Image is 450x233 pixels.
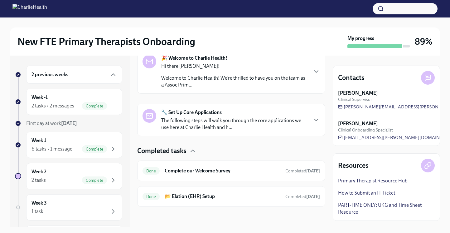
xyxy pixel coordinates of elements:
img: CharlieHealth [12,4,47,14]
h6: Week -1 [31,94,48,101]
a: Primary Therapist Resource Hub [338,177,408,184]
h6: Complete our Welcome Survey [165,167,280,174]
a: How to Submit an IT Ticket [338,190,395,196]
strong: [PERSON_NAME] [338,90,378,97]
strong: [DATE] [306,168,320,174]
span: Clinical Supervisor [338,97,372,102]
div: 6 tasks • 1 message [31,146,72,152]
strong: My progress [347,35,374,42]
h6: Week 3 [31,200,47,206]
span: Clinical Onboarding Specialist [338,127,393,133]
span: September 8th, 2025 10:01 [285,194,320,200]
span: Complete [82,147,107,151]
span: Completed [285,194,320,199]
h4: Contacts [338,73,365,82]
p: The following steps will walk you through the core applications we use here at Charlie Health and... [161,117,307,131]
span: Done [143,194,160,199]
span: Complete [82,178,107,183]
a: Week 22 tasksComplete [15,163,122,189]
strong: 🎉 Welcome to Charlie Health! [161,55,227,62]
a: PART-TIME ONLY: UKG and Time Sheet Resource [338,202,435,216]
h4: Resources [338,161,369,170]
strong: [DATE] [61,120,77,126]
a: Week 16 tasks • 1 messageComplete [15,132,122,158]
strong: 🔧 Set Up Core Applications [161,109,222,116]
span: September 5th, 2025 08:46 [285,168,320,174]
h2: New FTE Primary Therapists Onboarding [17,35,195,48]
span: Completed [285,168,320,174]
h6: Week 2 [31,168,46,175]
div: 1 task [31,208,43,215]
span: First day at work [26,120,77,126]
a: Week 31 task [15,194,122,221]
strong: [DATE] [306,194,320,199]
h6: 2 previous weeks [31,71,68,78]
a: Week -12 tasks • 2 messagesComplete [15,89,122,115]
h6: Week 1 [31,137,46,144]
div: 2 tasks [31,177,46,184]
h6: 📂 Elation (EHR) Setup [165,193,280,200]
span: Done [143,169,160,173]
a: DoneComplete our Welcome SurveyCompleted[DATE] [143,166,320,176]
div: Completed tasks [137,146,325,156]
div: 2 previous weeks [26,66,122,84]
p: Welcome to Charlie Health! We’re thrilled to have you on the team as a Assoc Prim... [161,75,307,88]
span: Complete [82,104,107,108]
a: First day at work[DATE] [15,120,122,127]
h3: 89% [415,36,433,47]
div: 2 tasks • 2 messages [31,102,74,109]
a: Done📂 Elation (EHR) SetupCompleted[DATE] [143,191,320,201]
strong: [PERSON_NAME] [338,120,378,127]
p: Hi there [PERSON_NAME]! [161,63,307,70]
h4: Completed tasks [137,146,186,156]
